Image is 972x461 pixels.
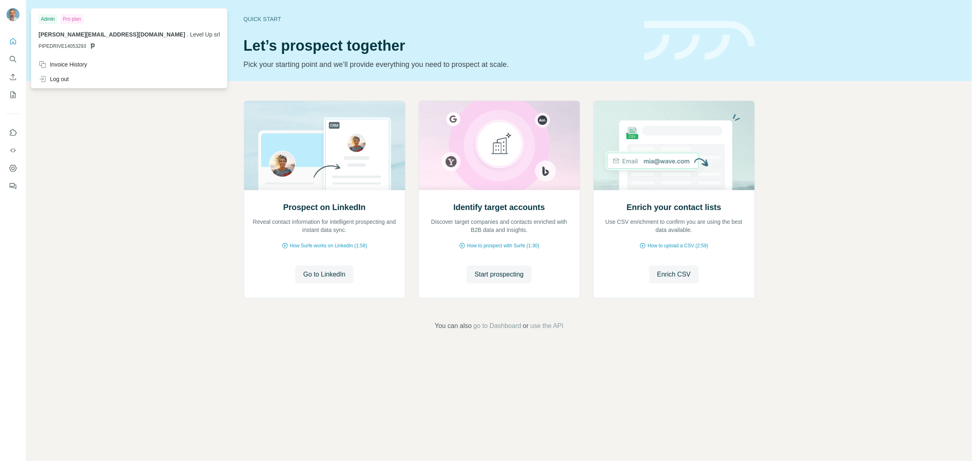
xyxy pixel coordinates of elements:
[187,31,189,38] span: .
[190,31,220,38] span: Level Up srl
[530,321,564,331] button: use the API
[244,101,406,190] img: Prospect on LinkedIn
[467,242,539,249] span: How to prospect with Surfe (1:30)
[6,161,19,176] button: Dashboard
[657,270,691,279] span: Enrich CSV
[39,43,86,50] span: PIPEDRIVE14053293
[60,14,84,24] div: Pro plan
[593,101,755,190] img: Enrich your contact lists
[523,321,529,331] span: or
[627,202,721,213] h2: Enrich your contact lists
[6,34,19,49] button: Quick start
[473,321,521,331] button: go to Dashboard
[39,60,87,69] div: Invoice History
[648,242,708,249] span: How to upload a CSV (2:59)
[290,242,367,249] span: How Surfe works on LinkedIn (1:58)
[453,202,545,213] h2: Identify target accounts
[244,59,635,70] p: Pick your starting point and we’ll provide everything you need to prospect at scale.
[644,21,755,60] img: banner
[39,14,57,24] div: Admin
[6,88,19,102] button: My lists
[244,15,635,23] div: Quick start
[6,125,19,140] button: Use Surfe on LinkedIn
[427,218,572,234] p: Discover target companies and contacts enriched with B2B data and insights.
[6,70,19,84] button: Enrich CSV
[6,52,19,66] button: Search
[295,266,354,283] button: Go to LinkedIn
[39,31,185,38] span: [PERSON_NAME][EMAIL_ADDRESS][DOMAIN_NAME]
[602,218,747,234] p: Use CSV enrichment to confirm you are using the best data available.
[467,266,532,283] button: Start prospecting
[39,75,69,83] div: Log out
[649,266,699,283] button: Enrich CSV
[303,270,345,279] span: Go to LinkedIn
[283,202,365,213] h2: Prospect on LinkedIn
[6,179,19,193] button: Feedback
[6,143,19,158] button: Use Surfe API
[475,270,524,279] span: Start prospecting
[244,38,635,54] h1: Let’s prospect together
[418,101,580,190] img: Identify target accounts
[6,8,19,21] img: Avatar
[252,218,397,234] p: Reveal contact information for intelligent prospecting and instant data sync.
[435,321,472,331] span: You can also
